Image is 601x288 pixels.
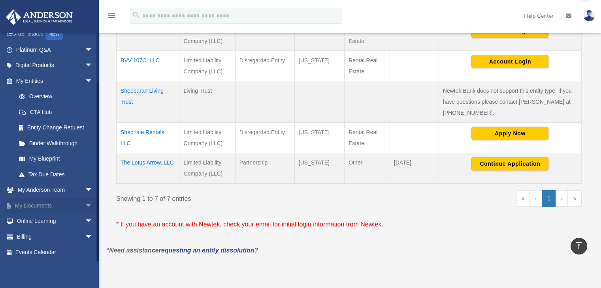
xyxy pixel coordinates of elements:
a: My Documentsarrow_drop_down [6,198,105,213]
button: Continue Application [471,157,548,170]
a: Binder Walkthrough [11,135,101,151]
a: Entity Change Request [11,120,101,136]
a: First [516,190,530,207]
td: [US_STATE] [294,20,344,50]
a: My Entitiesarrow_drop_down [6,73,101,89]
span: arrow_drop_down [85,58,101,74]
em: *Need assistance ? [107,247,258,254]
a: Events Calendar [6,245,105,260]
td: [US_STATE] [294,153,344,183]
a: My Blueprint [11,151,101,167]
a: Overview [11,89,97,105]
td: BVV 106C, LLC [117,20,179,50]
td: Rental Real Estate [345,50,390,81]
a: My Anderson Teamarrow_drop_down [6,182,105,198]
div: Showing 1 to 7 of 7 entries [116,190,343,204]
td: Disregarded Entity [235,50,294,81]
a: Digital Productsarrow_drop_down [6,58,105,73]
td: Rental Real Estate [345,20,390,50]
span: arrow_drop_down [85,182,101,198]
p: * If you have an account with Newtek, check your email for initial login information from Newtek. [116,219,582,230]
td: [US_STATE] [294,122,344,153]
img: Anderson Advisors Platinum Portal [4,9,75,25]
td: The Lotus Arrow, LLC [117,153,179,183]
td: Limited Liability Company (LLC) [179,153,235,183]
td: [US_STATE] [294,50,344,81]
a: Online Learningarrow_drop_down [6,213,105,229]
a: Account Login [471,28,548,34]
a: Next [556,190,568,207]
a: Last [568,190,582,207]
td: Disregarded Entity [235,122,294,153]
td: Living Trust [179,81,235,122]
td: BVV 107C, LLC [117,50,179,81]
a: CTA Hub [11,104,101,120]
a: requesting an entity dissolution [159,247,254,254]
i: vertical_align_top [574,241,584,251]
a: Previous [530,190,542,207]
td: Disregarded Entity [235,20,294,50]
td: Other [345,153,390,183]
a: Tax Due Dates [11,166,101,182]
a: Platinum Q&Aarrow_drop_down [6,42,105,58]
span: arrow_drop_down [85,213,101,230]
td: Rental Real Estate [345,122,390,153]
a: Billingarrow_drop_down [6,229,105,245]
span: arrow_drop_down [85,198,101,214]
td: Partnership [235,153,294,183]
button: Apply Now [471,127,548,140]
img: User Pic [583,10,595,21]
a: menu [107,14,116,21]
a: Order StatusNEW [6,26,105,42]
button: Account Login [471,55,548,68]
td: Sheorline Rentals LLC [117,122,179,153]
td: Limited Liability Company (LLC) [179,122,235,153]
a: vertical_align_top [571,238,587,254]
td: Newtek Bank does not support this entity type. If you have questions please contact [PERSON_NAME]... [439,81,581,122]
td: Sheobaran Living Trust [117,81,179,122]
td: [DATE] [390,153,439,183]
div: NEW [45,28,63,40]
span: arrow_drop_down [85,42,101,58]
a: 1 [542,190,556,207]
td: Limited Liability Company (LLC) [179,50,235,81]
span: arrow_drop_down [85,229,101,245]
a: Account Login [471,58,548,64]
i: menu [107,11,116,21]
span: arrow_drop_down [85,73,101,89]
i: search [132,11,141,19]
td: Limited Liability Company (LLC) [179,20,235,50]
